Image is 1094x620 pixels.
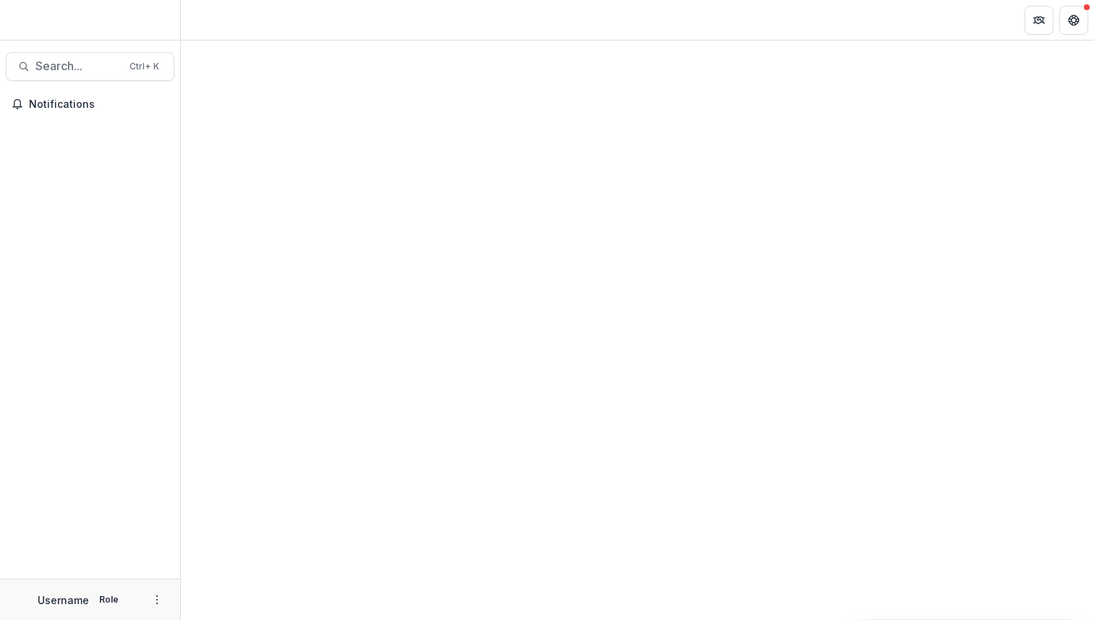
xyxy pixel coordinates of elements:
p: Role [95,593,123,606]
button: Partners [1025,6,1053,35]
button: More [148,591,166,608]
span: Search... [35,59,121,73]
div: Ctrl + K [127,59,162,75]
button: Get Help [1059,6,1088,35]
button: Search... [6,52,174,81]
span: Notifications [29,98,169,111]
button: Notifications [6,93,174,116]
p: Username [38,593,89,608]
